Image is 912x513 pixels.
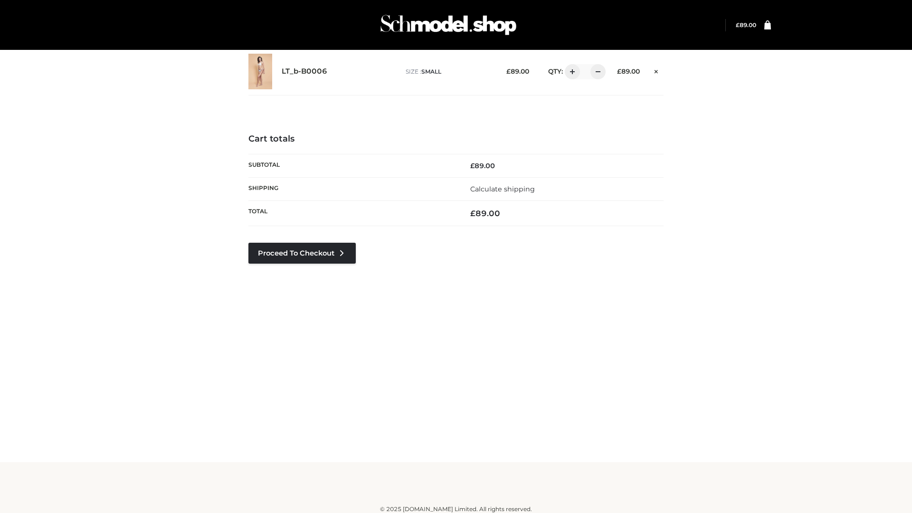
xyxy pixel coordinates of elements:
th: Subtotal [248,154,456,177]
bdi: 89.00 [617,67,640,75]
a: Calculate shipping [470,185,535,193]
span: £ [617,67,621,75]
a: £89.00 [736,21,756,28]
span: £ [470,161,475,170]
bdi: 89.00 [506,67,529,75]
img: LT_b-B0006 - SMALL [248,54,272,89]
span: £ [470,209,475,218]
bdi: 89.00 [470,161,495,170]
p: size : [406,67,492,76]
bdi: 89.00 [736,21,756,28]
div: QTY: [539,64,602,79]
a: LT_b-B0006 [282,67,327,76]
bdi: 89.00 [470,209,500,218]
a: Proceed to Checkout [248,243,356,264]
span: SMALL [421,68,441,75]
h4: Cart totals [248,134,664,144]
a: Remove this item [649,64,664,76]
th: Total [248,201,456,226]
span: £ [506,67,511,75]
th: Shipping [248,177,456,200]
img: Schmodel Admin 964 [377,6,520,44]
span: £ [736,21,740,28]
